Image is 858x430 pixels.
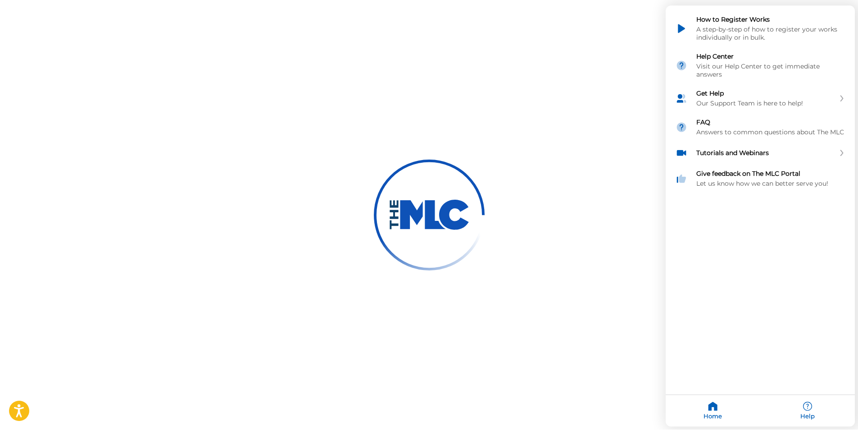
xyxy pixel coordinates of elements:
img: module icon [676,147,687,159]
div: Visit our Help Center to get immediate answers [696,63,845,79]
div: Help Center [696,53,845,61]
div: How to Register Works [666,10,855,47]
div: Resource center home modules [666,6,855,193]
div: Give feedback on The MLC Portal [696,170,845,178]
div: Tutorials and Webinars [666,142,855,165]
div: entering resource center home [666,6,855,193]
div: Home [666,395,760,427]
img: module icon [676,122,687,133]
img: module icon [676,173,687,185]
div: FAQ [696,119,845,127]
img: module icon [676,93,687,105]
div: Get Help [696,90,835,98]
div: A step-by-step of how to register your works individually or in bulk. [696,26,845,42]
div: Give feedback on The MLC Portal [666,165,855,193]
div: Answers to common questions about The MLC [696,128,845,137]
div: Help [760,395,855,427]
img: module icon [676,23,687,35]
div: How to Register Works [696,16,845,24]
div: Let us know how we can better serve you! [696,180,845,188]
div: Help Center [666,47,855,84]
img: module icon [676,60,687,72]
div: Get Help [666,84,855,113]
svg: expand [839,150,844,156]
div: Our Support Team is here to help! [696,100,835,108]
svg: expand [839,96,844,102]
div: Tutorials and Webinars [696,149,835,157]
div: FAQ [666,113,855,142]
